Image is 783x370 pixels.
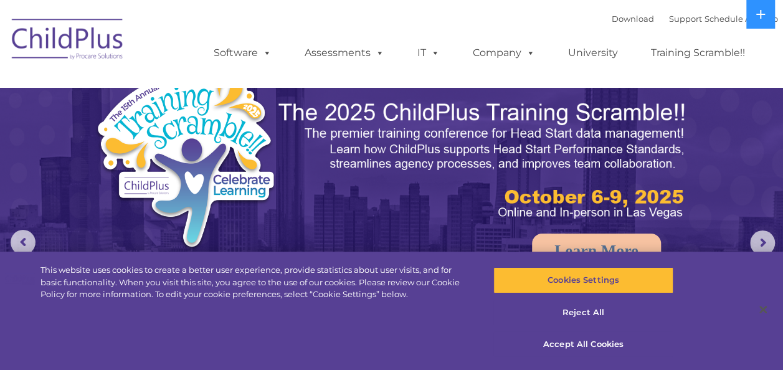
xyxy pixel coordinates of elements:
[201,40,284,65] a: Software
[532,234,661,268] a: Learn More
[405,40,452,65] a: IT
[612,14,654,24] a: Download
[493,267,673,293] button: Cookies Settings
[669,14,702,24] a: Support
[638,40,757,65] a: Training Scramble!!
[493,300,673,326] button: Reject All
[612,14,778,24] font: |
[173,82,211,92] span: Last name
[292,40,397,65] a: Assessments
[6,10,130,72] img: ChildPlus by Procare Solutions
[40,264,470,301] div: This website uses cookies to create a better user experience, provide statistics about user visit...
[493,331,673,358] button: Accept All Cookies
[749,296,777,323] button: Close
[460,40,548,65] a: Company
[173,133,226,143] span: Phone number
[556,40,630,65] a: University
[705,14,778,24] a: Schedule A Demo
